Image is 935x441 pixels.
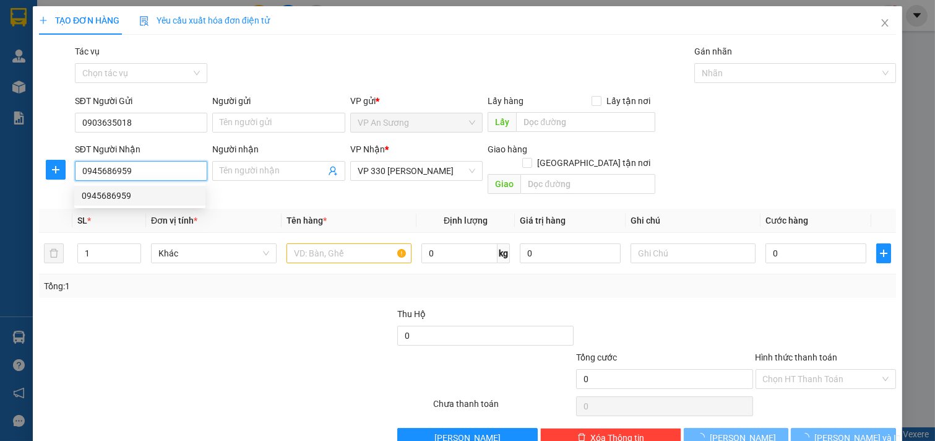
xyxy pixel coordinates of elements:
[516,112,655,132] input: Dọc đường
[328,166,338,176] span: user-add
[756,352,838,362] label: Hình thức thanh toán
[44,279,361,293] div: Tổng: 1
[158,244,269,263] span: Khác
[532,156,655,170] span: [GEOGRAPHIC_DATA] tận nơi
[358,162,476,180] span: VP 330 Lê Duẫn
[46,165,65,175] span: plus
[877,248,890,258] span: plus
[44,243,64,263] button: delete
[46,160,66,180] button: plus
[74,186,205,206] div: 0945686959
[868,6,902,41] button: Close
[488,96,524,106] span: Lấy hàng
[444,216,488,225] span: Định lượng
[350,94,483,108] div: VP gửi
[576,352,617,362] span: Tổng cước
[876,243,891,263] button: plus
[75,142,208,156] div: SĐT Người Nhận
[765,216,808,225] span: Cước hàng
[520,243,621,263] input: 0
[694,46,732,56] label: Gán nhãn
[350,144,385,154] span: VP Nhận
[488,112,516,132] span: Lấy
[631,243,756,263] input: Ghi Chú
[287,243,412,263] input: VD: Bàn, Ghế
[520,174,655,194] input: Dọc đường
[488,144,527,154] span: Giao hàng
[488,174,520,194] span: Giao
[880,18,890,28] span: close
[397,309,426,319] span: Thu Hộ
[626,209,761,233] th: Ghi chú
[212,142,345,156] div: Người nhận
[287,216,327,225] span: Tên hàng
[82,189,198,203] div: 0945686959
[151,216,197,225] span: Đơn vị tính
[358,113,476,132] span: VP An Sương
[139,15,270,25] span: Yêu cầu xuất hóa đơn điện tử
[75,46,100,56] label: Tác vụ
[75,94,208,108] div: SĐT Người Gửi
[498,243,510,263] span: kg
[39,15,119,25] span: TẠO ĐƠN HÀNG
[601,94,655,108] span: Lấy tận nơi
[520,216,566,225] span: Giá trị hàng
[432,397,575,419] div: Chưa thanh toán
[39,16,48,25] span: plus
[139,16,149,26] img: icon
[77,216,87,225] span: SL
[212,94,345,108] div: Người gửi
